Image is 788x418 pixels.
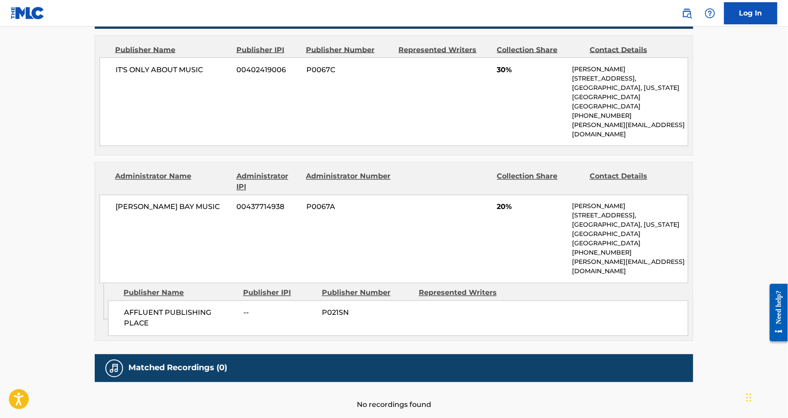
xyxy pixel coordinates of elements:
p: [PERSON_NAME] [572,65,688,74]
span: 00437714938 [237,202,300,213]
div: Administrator Name [115,171,230,193]
span: 30% [497,65,566,75]
div: Publisher IPI [236,45,299,55]
div: Publisher Name [115,45,230,55]
span: P021SN [322,308,412,318]
div: Publisher IPI [243,288,315,298]
img: Matched Recordings [109,363,120,374]
div: Administrator IPI [236,171,299,193]
p: [PERSON_NAME][EMAIL_ADDRESS][DOMAIN_NAME] [572,258,688,276]
div: Represented Writers [419,288,509,298]
div: Administrator Number [306,171,392,193]
p: [GEOGRAPHIC_DATA] [572,102,688,111]
a: Public Search [678,4,696,22]
h5: Matched Recordings (0) [128,363,227,373]
span: AFFLUENT PUBLISHING PLACE [124,308,237,329]
span: 00402419006 [237,65,300,75]
div: Contact Details [590,171,676,193]
div: Drag [746,384,752,411]
iframe: Chat Widget [744,375,788,418]
div: No recordings found [95,382,693,410]
iframe: Resource Center [763,277,788,348]
span: [PERSON_NAME] BAY MUSIC [116,202,230,213]
span: P0067A [306,202,392,213]
span: -- [243,308,315,318]
p: [PERSON_NAME][EMAIL_ADDRESS][DOMAIN_NAME] [572,120,688,139]
div: Contact Details [590,45,676,55]
span: IT'S ONLY ABOUT MUSIC [116,65,230,75]
p: [GEOGRAPHIC_DATA] [572,239,688,248]
span: P0067C [306,65,392,75]
img: MLC Logo [11,7,45,19]
img: help [705,8,715,19]
p: [PHONE_NUMBER] [572,111,688,120]
p: [GEOGRAPHIC_DATA], [US_STATE][GEOGRAPHIC_DATA] [572,83,688,102]
p: [PHONE_NUMBER] [572,248,688,258]
div: Publisher Name [124,288,236,298]
p: [GEOGRAPHIC_DATA], [US_STATE][GEOGRAPHIC_DATA] [572,221,688,239]
p: [STREET_ADDRESS], [572,211,688,221]
div: Represented Writers [399,45,491,55]
p: [STREET_ADDRESS], [572,74,688,83]
p: [PERSON_NAME] [572,202,688,211]
div: Publisher Number [306,45,392,55]
img: search [682,8,692,19]
div: Publisher Number [322,288,412,298]
div: Collection Share [497,171,583,193]
a: Log In [724,2,777,24]
div: Help [701,4,719,22]
div: Collection Share [497,45,583,55]
span: 20% [497,202,566,213]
